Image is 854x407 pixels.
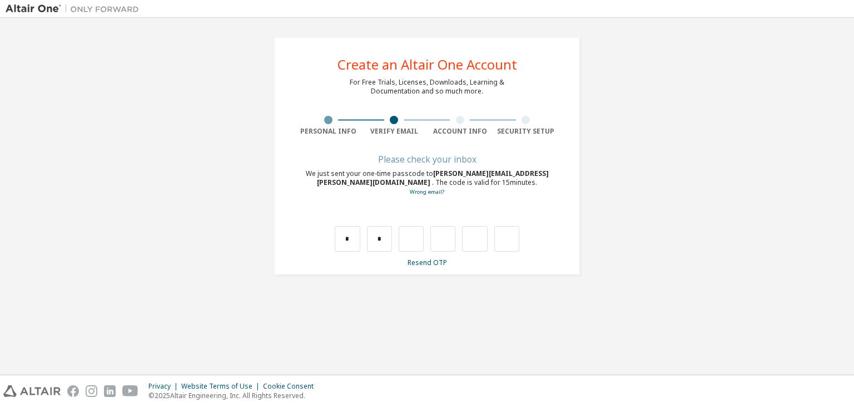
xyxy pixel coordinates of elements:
div: Privacy [148,382,181,391]
img: Altair One [6,3,145,14]
p: © 2025 Altair Engineering, Inc. All Rights Reserved. [148,391,320,400]
img: instagram.svg [86,385,97,397]
div: Personal Info [295,127,361,136]
div: Account Info [427,127,493,136]
div: We just sent your one-time passcode to . The code is valid for 15 minutes. [295,169,559,197]
a: Resend OTP [408,258,447,267]
div: Cookie Consent [263,382,320,391]
div: Verify Email [361,127,428,136]
img: altair_logo.svg [3,385,61,397]
img: facebook.svg [67,385,79,397]
a: Go back to the registration form [410,188,444,195]
div: Create an Altair One Account [337,58,517,71]
img: youtube.svg [122,385,138,397]
div: Please check your inbox [295,156,559,163]
span: [PERSON_NAME][EMAIL_ADDRESS][PERSON_NAME][DOMAIN_NAME] [317,169,549,187]
div: Security Setup [493,127,559,136]
img: linkedin.svg [104,385,116,397]
div: For Free Trials, Licenses, Downloads, Learning & Documentation and so much more. [350,78,504,96]
div: Website Terms of Use [181,382,263,391]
